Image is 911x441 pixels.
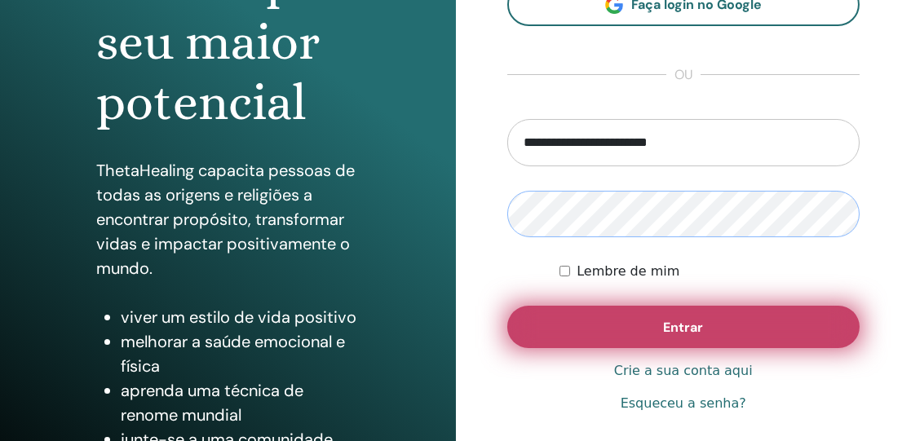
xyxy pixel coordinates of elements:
[577,263,679,279] font: Lembre de mim
[674,66,692,83] font: ou
[621,395,746,411] font: Esqueceu a senha?
[614,361,753,381] a: Crie a sua conta aqui
[507,306,860,348] button: Entrar
[96,160,355,279] font: ThetaHealing capacita pessoas de todas as origens e religiões a encontrar propósito, transformar ...
[621,394,746,413] a: Esqueceu a senha?
[121,306,356,328] font: viver um estilo de vida positivo
[663,319,703,336] font: Entrar
[559,262,860,281] div: Mantenha-me autenticado indefinidamente ou até que eu faça logout manualmente
[121,380,303,426] font: aprenda uma técnica de renome mundial
[614,363,753,378] font: Crie a sua conta aqui
[121,331,345,377] font: melhorar a saúde emocional e física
